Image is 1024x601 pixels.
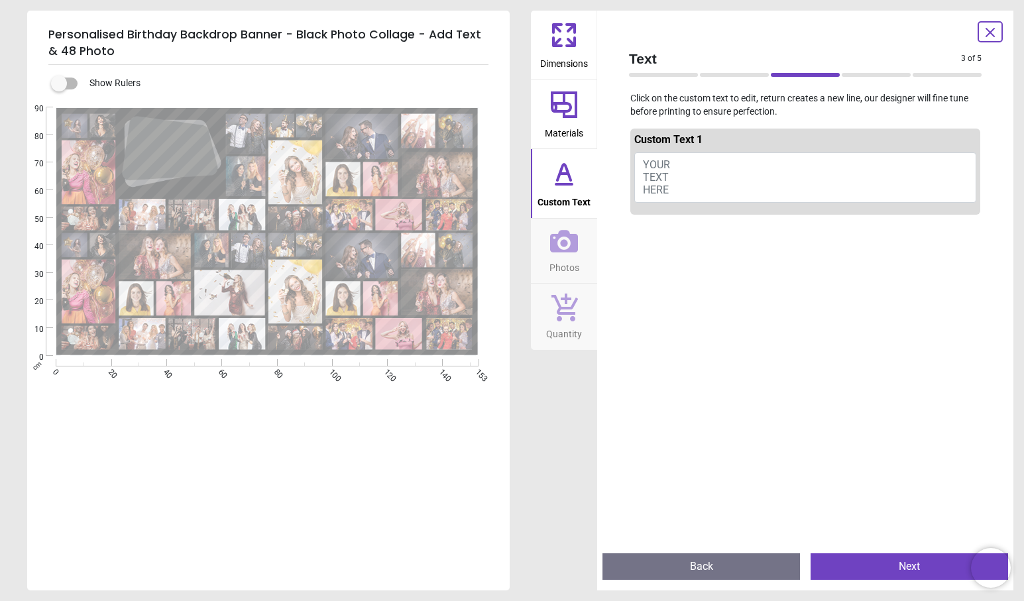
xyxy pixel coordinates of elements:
button: Photos [531,219,597,284]
div: Show Rulers [59,76,510,91]
span: Photos [549,255,579,275]
span: 20 [19,296,44,307]
button: Next [811,553,1008,580]
span: 50 [19,214,44,225]
span: Quantity [546,321,582,341]
span: 80 [19,131,44,142]
span: 10 [19,324,44,335]
span: YOUR TEXT HERE [643,158,670,196]
span: Custom Text [538,190,591,209]
button: Custom Text [531,149,597,218]
span: 30 [19,269,44,280]
button: YOUR TEXT HERE [634,152,976,203]
button: Back [602,553,800,580]
button: Quantity [531,284,597,350]
span: 70 [19,158,44,170]
span: 60 [19,186,44,197]
span: 90 [19,103,44,115]
span: Text [629,49,961,68]
span: 3 of 5 [961,53,982,64]
span: Dimensions [540,51,588,71]
span: Materials [545,121,583,140]
span: 40 [19,241,44,252]
iframe: Brevo live chat [971,548,1011,588]
button: Dimensions [531,11,597,80]
h5: Personalised Birthday Backdrop Banner - Black Photo Collage - Add Text & 48 Photo [48,21,488,65]
p: Click on the custom text to edit, return creates a new line, our designer will fine tune before p... [618,92,992,118]
button: Materials [531,80,597,149]
span: Custom Text 1 [634,133,703,146]
span: 0 [19,352,44,363]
